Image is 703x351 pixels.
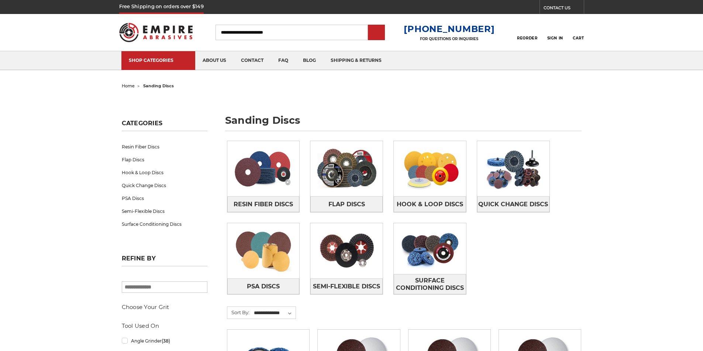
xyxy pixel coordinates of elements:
[517,36,537,41] span: Reorder
[394,223,466,274] img: Surface Conditioning Discs
[129,57,188,63] div: SHOP CATEGORIES
[310,223,383,278] img: Semi-Flexible Discs
[296,51,323,70] a: blog
[122,218,207,231] a: Surface Conditioning Discs
[122,303,207,312] h5: Choose Your Grit
[234,51,271,70] a: contact
[477,141,549,196] img: Quick Change Discs
[122,120,207,131] h5: Categories
[397,198,463,211] span: Hook & Loop Discs
[227,196,300,212] a: Resin Fiber Discs
[195,51,234,70] a: about us
[227,141,300,196] img: Resin Fiber Discs
[122,140,207,153] a: Resin Fiber Discs
[573,36,584,41] span: Cart
[517,24,537,40] a: Reorder
[122,255,207,266] h5: Refine by
[234,198,293,211] span: Resin Fiber Discs
[122,322,207,330] h5: Tool Used On
[328,198,365,211] span: Flap Discs
[478,198,548,211] span: Quick Change Discs
[313,280,380,293] span: Semi-Flexible Discs
[271,51,296,70] a: faq
[310,278,383,294] a: Semi-Flexible Discs
[227,307,249,318] label: Sort By:
[547,36,563,41] span: Sign In
[122,205,207,218] a: Semi-Flexible Discs
[247,280,280,293] span: PSA Discs
[394,141,466,196] img: Hook & Loop Discs
[310,196,383,212] a: Flap Discs
[477,196,549,212] a: Quick Change Discs
[122,166,207,179] a: Hook & Loop Discs
[122,83,135,88] a: home
[404,36,494,41] p: FOR QUESTIONS OR INQUIRIES
[122,153,207,166] a: Flap Discs
[143,83,174,88] span: sanding discs
[119,18,193,47] img: Empire Abrasives
[573,24,584,41] a: Cart
[122,179,207,192] a: Quick Change Discs
[162,338,170,344] span: (38)
[323,51,389,70] a: shipping & returns
[404,24,494,34] a: [PHONE_NUMBER]
[225,115,582,131] h1: sanding discs
[369,25,384,40] input: Submit
[122,334,207,347] a: Angle Grinder(38)
[227,278,300,294] a: PSA Discs
[544,4,584,14] a: CONTACT US
[253,308,296,319] select: Sort By:
[122,192,207,205] a: PSA Discs
[394,196,466,212] a: Hook & Loop Discs
[394,274,466,294] a: Surface Conditioning Discs
[310,141,383,196] img: Flap Discs
[394,274,466,294] span: Surface Conditioning Discs
[227,223,300,278] img: PSA Discs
